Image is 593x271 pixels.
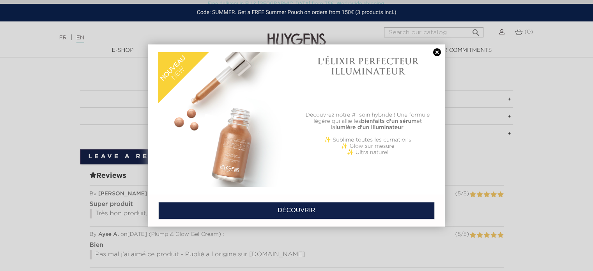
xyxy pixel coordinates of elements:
b: bienfaits d'un sérum [361,119,417,124]
p: ✨ Ultra naturel [301,149,435,156]
p: ✨ Glow sur mesure [301,143,435,149]
b: lumière d'un illuminateur [335,125,404,130]
p: ✨ Sublime toutes les carnations [301,137,435,143]
a: DÉCOUVRIR [158,202,435,219]
p: Découvrez notre #1 soin hybride ! Une formule légère qui allie les et la . [301,112,435,131]
h1: L'ÉLIXIR PERFECTEUR ILLUMINATEUR [301,56,435,77]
